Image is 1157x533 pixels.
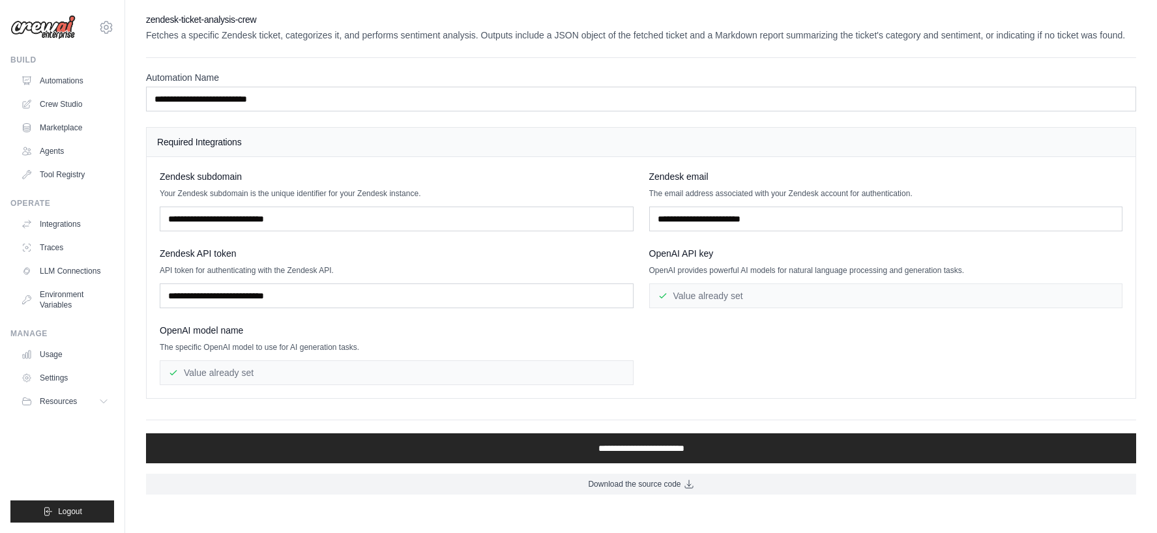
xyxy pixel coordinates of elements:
[16,261,114,281] a: LLM Connections
[10,328,114,339] div: Manage
[10,198,114,209] div: Operate
[146,29,1136,42] p: Fetches a specific Zendesk ticket, categorizes it, and performs sentiment analysis. Outputs inclu...
[10,55,114,65] div: Build
[157,136,1125,149] h4: Required Integrations
[16,141,114,162] a: Agents
[160,188,634,199] p: Your Zendesk subdomain is the unique identifier for your Zendesk instance.
[160,247,237,260] span: Zendesk API token
[16,70,114,91] a: Automations
[649,265,1123,276] p: OpenAI provides powerful AI models for natural language processing and generation tasks.
[160,342,634,353] p: The specific OpenAI model to use for AI generation tasks.
[160,170,242,183] span: Zendesk subdomain
[588,479,681,489] span: Download the source code
[649,247,714,260] span: OpenAI API key
[649,188,1123,199] p: The email address associated with your Zendesk account for authentication.
[649,170,709,183] span: Zendesk email
[10,500,114,523] button: Logout
[146,71,1136,84] label: Automation Name
[16,164,114,185] a: Tool Registry
[16,344,114,365] a: Usage
[146,13,1136,26] h2: zendesk-ticket-analysis-crew
[16,367,114,388] a: Settings
[16,237,114,258] a: Traces
[58,506,82,517] span: Logout
[146,474,1136,495] a: Download the source code
[16,284,114,315] a: Environment Variables
[649,283,1123,308] div: Value already set
[1092,470,1157,533] iframe: Chat Widget
[10,15,76,40] img: Logo
[160,265,634,276] p: API token for authenticating with the Zendesk API.
[16,214,114,235] a: Integrations
[16,94,114,115] a: Crew Studio
[40,396,77,407] span: Resources
[16,117,114,138] a: Marketplace
[16,391,114,412] button: Resources
[160,360,634,385] div: Value already set
[160,324,243,337] span: OpenAI model name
